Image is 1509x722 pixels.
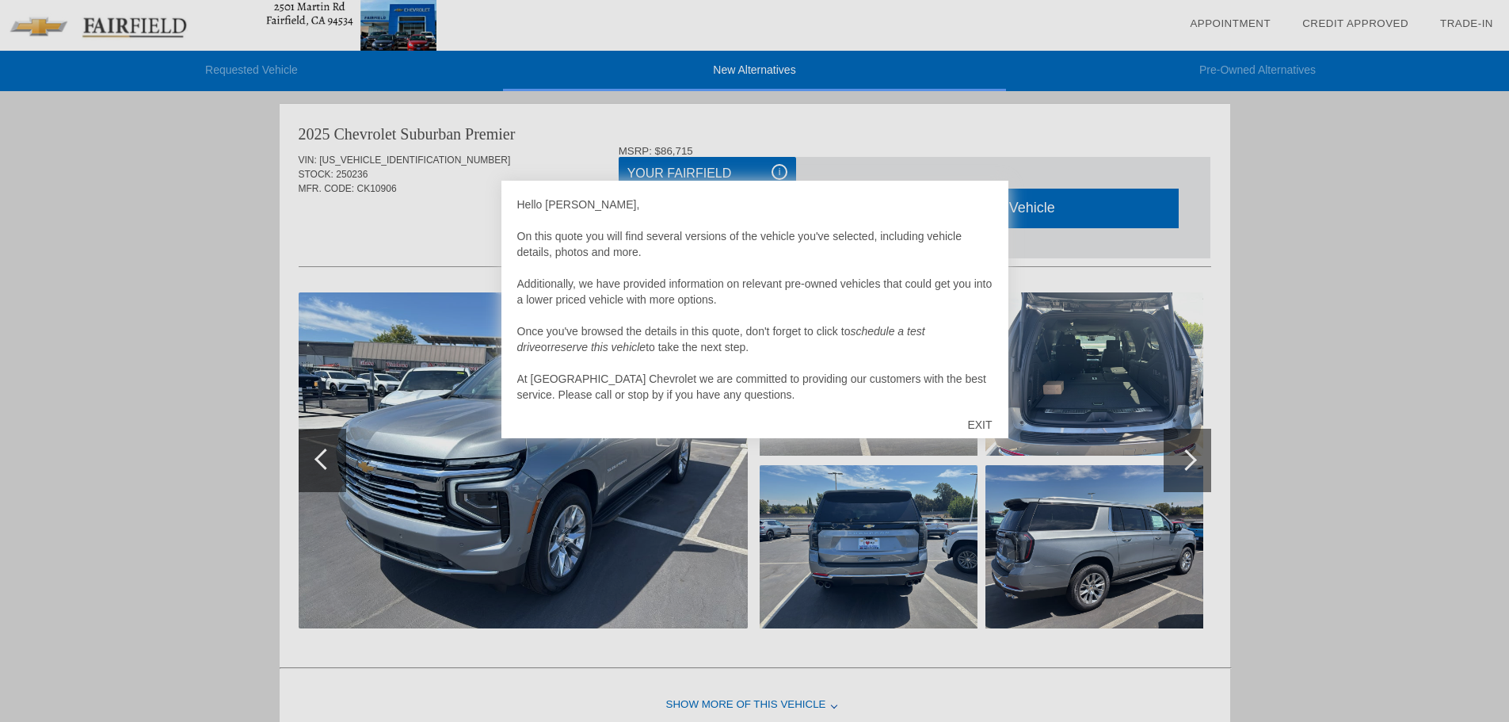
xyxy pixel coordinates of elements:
div: EXIT [951,401,1008,449]
em: reserve this vehicle [551,341,646,353]
div: Hello [PERSON_NAME], On this quote you will find several versions of the vehicle you've selected,... [517,197,993,403]
a: Trade-In [1440,17,1493,29]
a: Credit Approved [1302,17,1408,29]
em: schedule a test drive [517,325,925,353]
a: Appointment [1190,17,1271,29]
